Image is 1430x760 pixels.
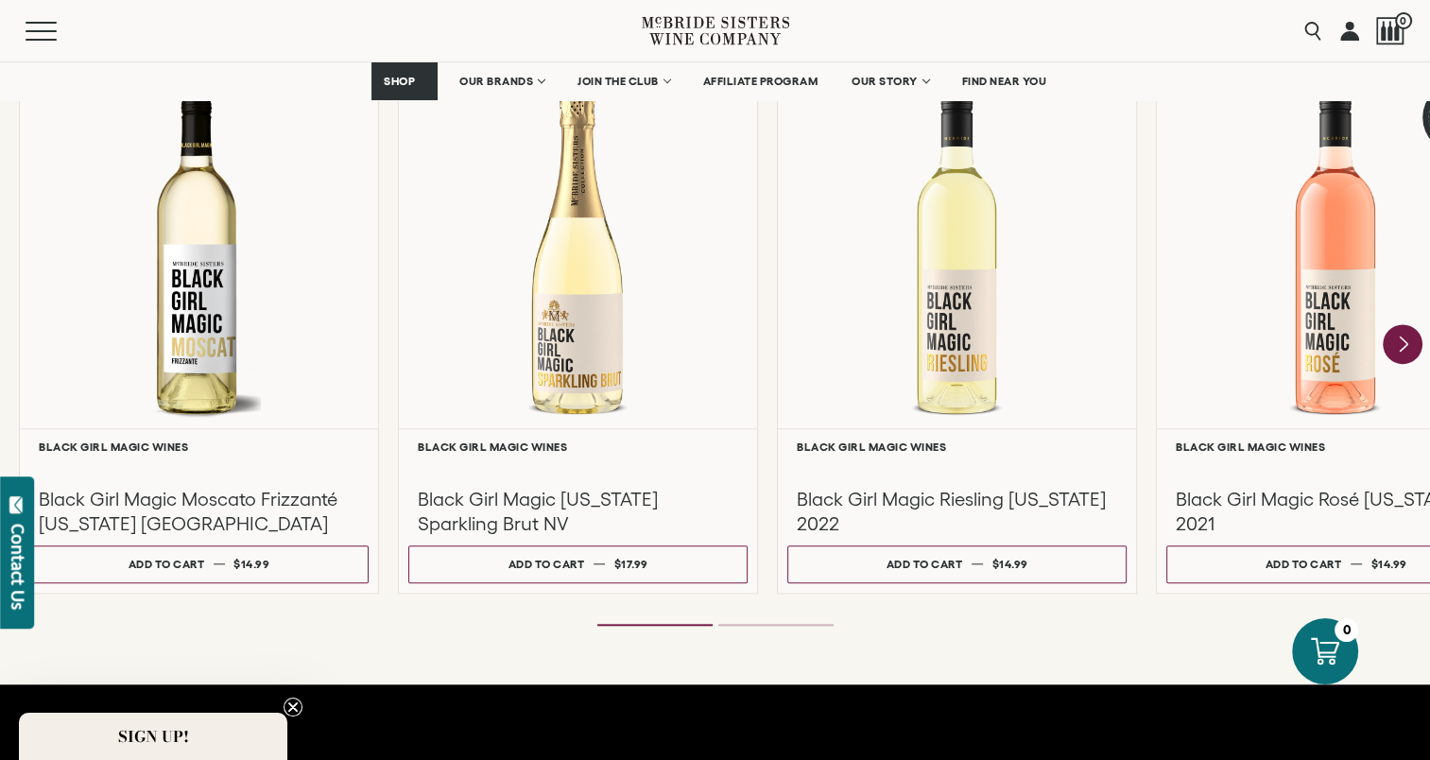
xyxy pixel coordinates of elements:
[418,440,738,453] h6: Black Girl Magic Wines
[597,624,713,626] li: Page dot 1
[39,440,359,453] h6: Black Girl Magic Wines
[9,524,27,610] div: Contact Us
[777,60,1137,594] a: White Black Girl Magic Riesling California Black Girl Magic Wines Black Girl Magic Riesling [US_S...
[29,545,369,583] button: Add to cart $14.99
[565,62,681,100] a: JOIN THE CLUB
[1266,550,1342,578] div: Add to cart
[797,440,1117,453] h6: Black Girl Magic Wines
[233,558,269,570] span: $14.99
[1383,325,1422,365] button: Next
[1335,618,1358,642] div: 0
[384,75,416,88] span: SHOP
[703,75,818,88] span: AFFILIATE PROGRAM
[887,550,963,578] div: Add to cart
[408,545,748,583] button: Add to cart $17.99
[19,713,287,760] div: SIGN UP!Close teaser
[371,62,438,100] a: SHOP
[691,62,831,100] a: AFFILIATE PROGRAM
[787,545,1127,583] button: Add to cart $14.99
[447,62,556,100] a: OUR BRANDS
[1370,558,1406,570] span: $14.99
[797,487,1117,536] h3: Black Girl Magic Riesling [US_STATE] 2022
[852,75,918,88] span: OUR STORY
[284,698,302,717] button: Close teaser
[613,558,647,570] span: $17.99
[839,62,940,100] a: OUR STORY
[418,487,738,536] h3: Black Girl Magic [US_STATE] Sparkling Brut NV
[39,487,359,536] h3: Black Girl Magic Moscato Frizzanté [US_STATE] [GEOGRAPHIC_DATA]
[26,22,94,41] button: Mobile Menu Trigger
[129,550,205,578] div: Add to cart
[1395,12,1412,29] span: 0
[459,75,533,88] span: OUR BRANDS
[577,75,659,88] span: JOIN THE CLUB
[508,550,585,578] div: Add to cart
[398,60,758,594] a: White Black Girl Magic California Sparkling Brut Black Girl Magic Wines Black Girl Magic [US_STAT...
[992,558,1028,570] span: $14.99
[118,725,189,748] span: SIGN UP!
[962,75,1047,88] span: FIND NEAR YOU
[950,62,1060,100] a: FIND NEAR YOU
[19,60,379,594] a: White Black Girl Magic Moscato Frizzanté California NV Black Girl Magic Wines Black Girl Magic Mo...
[718,624,834,626] li: Page dot 2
